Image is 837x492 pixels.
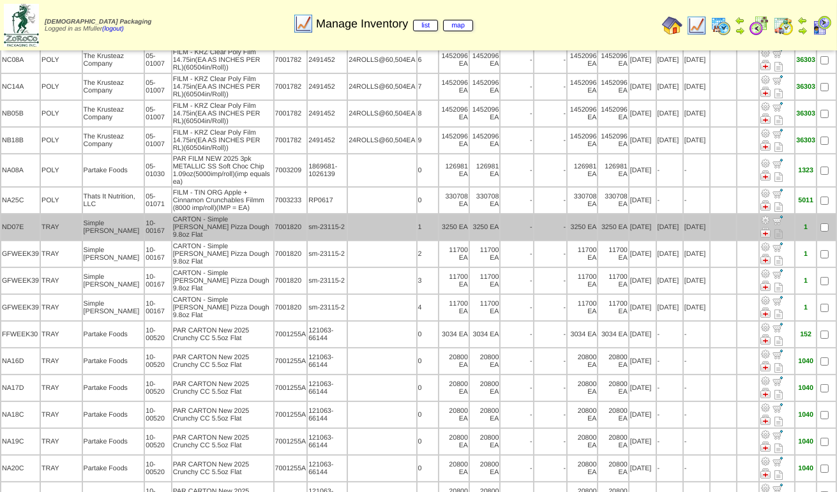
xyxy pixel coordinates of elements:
[534,322,566,347] td: -
[41,268,82,294] td: TRAY
[796,56,815,64] div: 36303
[774,363,783,373] i: Note
[348,47,416,73] td: 24ROLLS@60,504EA
[470,241,499,267] td: 11700 EA
[630,47,656,73] td: [DATE]
[145,154,170,186] td: 05-01030
[418,128,438,153] td: 9
[760,75,771,85] img: Adjust
[774,309,783,319] i: Note
[774,283,783,292] i: Note
[470,214,499,240] td: 3250 EA
[773,349,783,359] img: Move
[568,214,597,240] td: 3250 EA
[308,241,347,267] td: sm-23115-2
[418,322,438,347] td: 0
[760,114,771,124] img: Manage Hold
[41,241,82,267] td: TRAY
[470,188,499,213] td: 330708 EA
[568,322,597,347] td: 3034 EA
[760,442,771,452] img: Manage Hold
[774,256,783,265] i: Note
[686,15,707,36] img: line_graph.gif
[630,295,656,320] td: [DATE]
[760,308,771,318] img: Manage Hold
[501,101,532,126] td: -
[773,242,783,252] img: Move
[501,268,532,294] td: -
[348,74,416,100] td: 24ROLLS@60,504EA
[657,188,682,213] td: -
[534,188,566,213] td: -
[501,295,532,320] td: -
[439,47,469,73] td: 1452096 EA
[41,322,82,347] td: TRAY
[41,47,82,73] td: POLY
[797,15,808,26] img: arrowleft.gif
[308,214,347,240] td: sm-23115-2
[83,295,144,320] td: Simple [PERSON_NAME]
[568,241,597,267] td: 11700 EA
[684,101,709,126] td: [DATE]
[308,322,347,347] td: 121063-66144
[41,188,82,213] td: POLY
[172,74,273,100] td: FILM - KRZ Clear Poly Film 14.75in(EA AS INCHES PER RL)(60504in/Roll))
[83,74,144,100] td: The Krusteaz Company
[684,47,709,73] td: [DATE]
[760,415,771,425] img: Manage Hold
[308,348,347,374] td: 121063-66144
[172,295,273,320] td: CARTON - Simple [PERSON_NAME] Pizza Dough 9.8oz Flat
[598,322,628,347] td: 3034 EA
[760,200,771,211] img: Manage Hold
[275,74,307,100] td: 7001782
[145,101,170,126] td: 05-01007
[760,429,771,440] img: Adjust
[796,223,815,231] div: 1
[796,110,815,117] div: 36303
[439,74,469,100] td: 1452096 EA
[773,269,783,279] img: Move
[534,128,566,153] td: -
[534,101,566,126] td: -
[501,128,532,153] td: -
[534,47,566,73] td: -
[470,47,499,73] td: 1452096 EA
[797,26,808,36] img: arrowright.gif
[796,250,815,258] div: 1
[83,128,144,153] td: The Krusteaz Company
[760,140,771,151] img: Manage Hold
[275,268,307,294] td: 7001820
[439,154,469,186] td: 126981 EA
[684,322,709,347] td: -
[760,468,771,479] img: Manage Hold
[501,47,532,73] td: -
[749,15,769,36] img: calendarblend.gif
[796,167,815,174] div: 1323
[630,214,656,240] td: [DATE]
[684,348,709,374] td: -
[172,101,273,126] td: FILM - KRZ Clear Poly Film 14.75in(EA AS INCHES PER RL)(60504in/Roll))
[568,154,597,186] td: 126981 EA
[684,295,709,320] td: [DATE]
[598,214,628,240] td: 3250 EA
[598,74,628,100] td: 1452096 EA
[568,188,597,213] td: 330708 EA
[470,101,499,126] td: 1452096 EA
[598,128,628,153] td: 1452096 EA
[145,214,170,240] td: 10-00167
[1,101,40,126] td: NB05B
[41,101,82,126] td: POLY
[760,403,771,413] img: Adjust
[1,241,40,267] td: GFWEEK39
[1,128,40,153] td: NB18B
[348,101,416,126] td: 24ROLLS@60,504EA
[275,101,307,126] td: 7001782
[4,4,39,47] img: zoroco-logo-small.webp
[774,172,783,182] i: Note
[439,101,469,126] td: 1452096 EA
[45,19,151,26] span: [DEMOGRAPHIC_DATA] Packaging
[568,101,597,126] td: 1452096 EA
[760,101,771,112] img: Adjust
[308,74,347,100] td: 2491452
[630,348,656,374] td: [DATE]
